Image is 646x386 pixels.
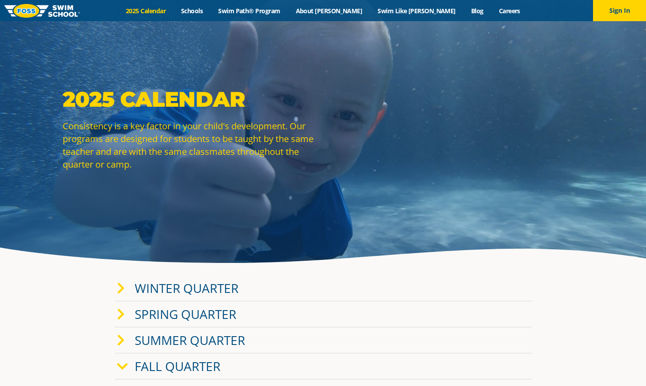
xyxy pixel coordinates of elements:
strong: 2025 Calendar [63,86,245,112]
a: Swim Path® Program [211,7,288,15]
a: About [PERSON_NAME] [288,7,370,15]
a: Careers [491,7,528,15]
a: Summer Quarter [135,332,245,349]
a: Winter Quarter [135,280,238,296]
a: Schools [174,7,211,15]
a: 2025 Calendar [118,7,174,15]
a: Fall Quarter [135,358,220,375]
img: FOSS Swim School Logo [4,4,80,18]
a: Spring Quarter [135,306,236,322]
a: Swim Like [PERSON_NAME] [370,7,464,15]
p: Consistency is a key factor in your child's development. Our programs are designed for students t... [63,120,319,171]
a: Blog [463,7,491,15]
